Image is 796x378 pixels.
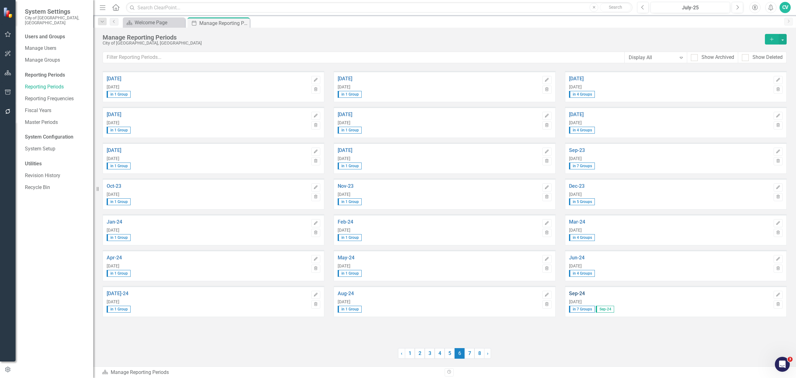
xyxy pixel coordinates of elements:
[338,255,539,261] a: May-24
[25,119,87,126] a: Master Periods
[107,76,308,82] a: [DATE]
[107,198,131,205] span: in 1 Group
[25,8,87,15] span: System Settings
[569,192,771,197] div: [DATE]
[338,148,539,153] a: [DATE]
[107,163,131,169] span: in 1 Group
[338,163,362,169] span: in 1 Group
[569,264,771,269] div: [DATE]
[650,2,730,13] button: July-25
[199,19,248,27] div: Manage Reporting Periods
[25,184,87,191] a: Recycle Bin
[569,300,771,305] div: [DATE]
[425,348,435,359] a: 3
[107,234,131,241] span: in 1 Group
[25,57,87,64] a: Manage Groups
[569,270,595,277] span: in 4 Groups
[25,72,87,79] div: Reporting Periods
[102,369,440,376] div: Manage Reporting Periods
[569,219,771,225] a: Mar-24
[107,148,308,153] a: [DATE]
[25,15,87,26] small: City of [GEOGRAPHIC_DATA], [GEOGRAPHIC_DATA]
[107,120,308,125] div: [DATE]
[569,291,771,296] a: Sep-24
[107,219,308,225] a: Jan-24
[338,198,362,205] span: in 1 Group
[107,228,308,233] div: [DATE]
[103,34,762,41] div: Manage Reporting Periods
[338,127,362,134] span: in 1 Group
[107,156,308,161] div: [DATE]
[25,45,87,52] a: Manage Users
[569,228,771,233] div: [DATE]
[25,145,87,153] a: System Setup
[338,306,362,313] span: in 1 Group
[569,91,595,98] span: in 4 Groups
[788,357,793,362] span: 3
[338,183,539,189] a: Nov-23
[338,192,539,197] div: [DATE]
[338,112,539,117] a: [DATE]
[569,255,771,261] a: Jun-24
[338,85,539,90] div: [DATE]
[569,234,595,241] span: in 4 Groups
[569,112,771,117] a: [DATE]
[569,198,595,205] span: in 5 Groups
[609,5,622,10] span: Search
[569,148,771,153] a: Sep-23
[415,348,425,359] a: 2
[107,91,131,98] span: in 1 Group
[653,4,728,12] div: July-25
[338,291,539,296] a: Aug-24
[126,2,632,13] input: Search ClearPoint...
[25,172,87,179] a: Revision History
[124,19,183,26] a: Welcome Page
[487,350,488,356] span: ›
[338,76,539,82] a: [DATE]
[338,228,539,233] div: [DATE]
[107,264,308,269] div: [DATE]
[596,306,614,313] span: Sep-24
[405,348,415,359] a: 1
[338,156,539,161] div: [DATE]
[474,348,484,359] a: 8
[445,348,455,359] a: 5
[338,91,362,98] span: in 1 Group
[25,160,87,168] div: Utilities
[780,2,791,13] button: CV
[25,134,87,141] div: System Configuration
[107,306,131,313] span: in 1 Group
[569,76,771,82] a: [DATE]
[775,357,790,372] iframe: Intercom live chat
[338,234,362,241] span: in 1 Group
[338,219,539,225] a: Feb-24
[25,33,87,40] div: Users and Groups
[107,127,131,134] span: in 1 Group
[107,85,308,90] div: [DATE]
[107,255,308,261] a: Apr-24
[752,54,783,61] div: Show Deleted
[569,163,595,169] span: in 7 Groups
[107,270,131,277] span: in 1 Group
[103,52,625,63] input: Filter Reporting Periods...
[569,183,771,189] a: Dec-23
[103,41,762,45] div: City of [GEOGRAPHIC_DATA], [GEOGRAPHIC_DATA]
[107,291,308,296] a: [DATE]-24
[338,300,539,305] div: [DATE]
[338,270,362,277] span: in 1 Group
[25,95,87,102] a: Reporting Frequencies
[25,107,87,114] a: Fiscal Years
[135,19,183,26] div: Welcome Page
[465,348,474,359] a: 7
[338,264,539,269] div: [DATE]
[701,54,734,61] div: Show Archived
[3,7,14,18] img: ClearPoint Strategy
[569,120,771,125] div: [DATE]
[455,348,465,359] span: 6
[569,127,595,134] span: in 4 Groups
[107,112,308,117] a: [DATE]
[25,83,87,91] a: Reporting Periods
[629,54,676,61] div: Display All
[569,85,771,90] div: [DATE]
